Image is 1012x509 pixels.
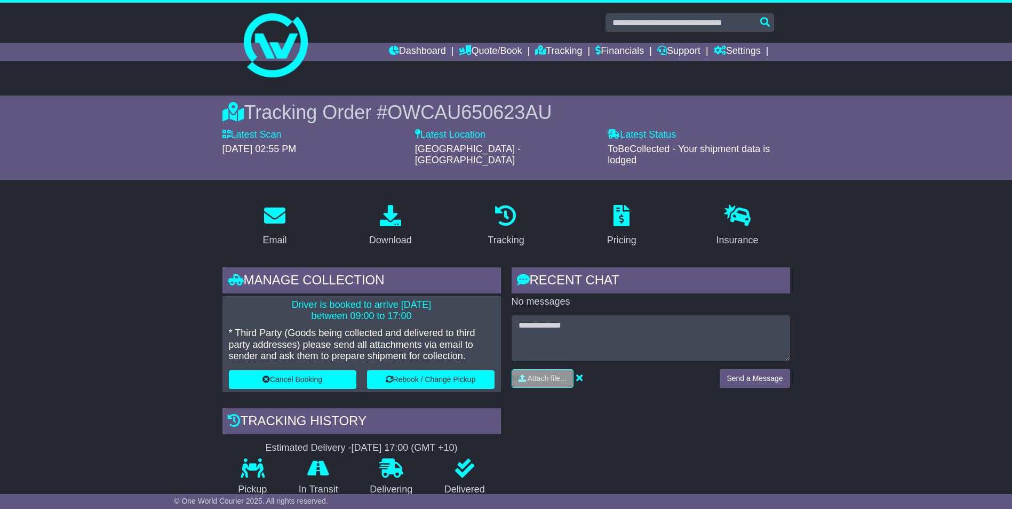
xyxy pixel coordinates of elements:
div: Pricing [607,233,636,248]
label: Latest Status [608,129,676,141]
span: © One World Courier 2025. All rights reserved. [174,497,328,505]
a: Insurance [710,201,766,251]
a: Dashboard [389,43,446,61]
a: Quote/Book [459,43,522,61]
label: Latest Scan [222,129,282,141]
a: Tracking [535,43,582,61]
a: Pricing [600,201,643,251]
label: Latest Location [415,129,485,141]
div: Manage collection [222,267,501,296]
p: Delivered [428,484,501,496]
p: In Transit [283,484,354,496]
p: Driver is booked to arrive [DATE] between 09:00 to 17:00 [229,299,495,322]
button: Send a Message [720,369,790,388]
div: RECENT CHAT [512,267,790,296]
button: Rebook / Change Pickup [367,370,495,389]
a: Settings [714,43,761,61]
div: Tracking Order # [222,101,790,124]
span: [GEOGRAPHIC_DATA] - [GEOGRAPHIC_DATA] [415,144,521,166]
div: Download [369,233,412,248]
div: Estimated Delivery - [222,442,501,454]
a: Email [256,201,293,251]
div: Tracking history [222,408,501,437]
p: Pickup [222,484,283,496]
div: [DATE] 17:00 (GMT +10) [352,442,458,454]
button: Cancel Booking [229,370,356,389]
div: Insurance [716,233,759,248]
a: Support [657,43,700,61]
p: Delivering [354,484,429,496]
p: No messages [512,296,790,308]
a: Tracking [481,201,531,251]
a: Download [362,201,419,251]
div: Email [262,233,286,248]
p: * Third Party (Goods being collected and delivered to third party addresses) please send all atta... [229,328,495,362]
span: [DATE] 02:55 PM [222,144,297,154]
a: Financials [595,43,644,61]
div: Tracking [488,233,524,248]
span: ToBeCollected - Your shipment data is lodged [608,144,770,166]
span: OWCAU650623AU [387,101,552,123]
